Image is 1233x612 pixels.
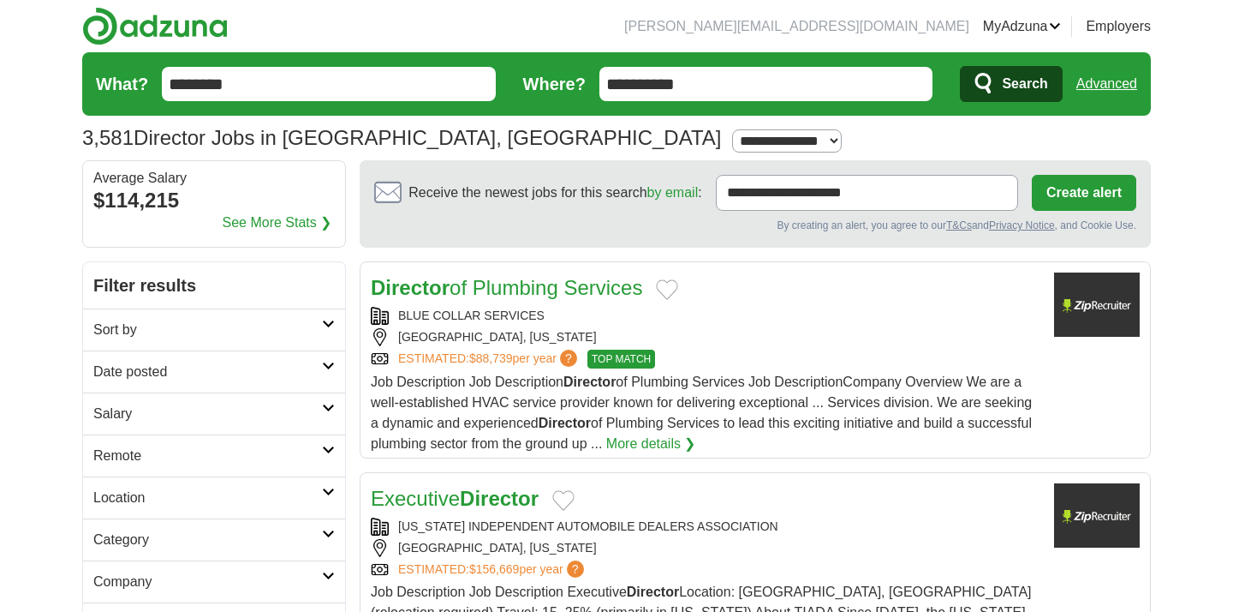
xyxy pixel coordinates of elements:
h2: Sort by [93,320,322,340]
span: Search [1002,67,1047,101]
a: ESTIMATED:$88,739per year? [398,350,581,369]
button: Add to favorite jobs [656,279,678,300]
a: Employers [1086,16,1151,37]
span: Job Description Job Description of Plumbing Services Job DescriptionCompany Overview We are a wel... [371,375,1032,451]
h2: Remote [93,446,322,466]
span: 3,581 [82,123,134,153]
h2: Category [93,530,322,550]
a: ESTIMATED:$156,669per year? [398,561,587,579]
div: [GEOGRAPHIC_DATA], [US_STATE] [371,539,1040,557]
strong: Director [563,375,616,389]
a: Date posted [83,351,345,393]
span: TOP MATCH [587,350,655,369]
a: Advanced [1076,67,1137,101]
button: Add to favorite jobs [552,490,575,511]
a: Location [83,477,345,519]
a: Remote [83,435,345,477]
h2: Filter results [83,262,345,309]
h2: Salary [93,404,322,424]
h2: Company [93,572,322,592]
div: Average Salary [93,171,335,185]
a: Sort by [83,309,345,351]
strong: Director [371,276,450,299]
li: [PERSON_NAME][EMAIL_ADDRESS][DOMAIN_NAME] [624,16,969,37]
a: Directorof Plumbing Services [371,276,642,299]
a: Privacy Notice [989,219,1055,231]
a: See More Stats ❯ [223,213,332,233]
button: Create alert [1032,175,1136,211]
strong: Director [539,416,591,430]
span: ? [560,350,577,367]
button: Search [960,66,1062,102]
div: By creating an alert, you agree to our and , and Cookie Use. [374,218,1136,233]
div: BLUE COLLAR SERVICES [371,307,1040,325]
a: ExecutiveDirector [371,487,539,510]
a: Salary [83,393,345,435]
label: Where? [523,71,586,97]
a: More details ❯ [606,434,696,454]
span: ? [567,561,584,578]
a: Category [83,519,345,561]
a: T&Cs [946,219,972,231]
a: MyAdzuna [983,16,1062,37]
img: Adzuna logo [82,7,228,45]
h2: Location [93,488,322,508]
div: $114,215 [93,185,335,216]
strong: Director [627,585,679,599]
span: Receive the newest jobs for this search : [408,183,701,203]
label: What? [96,71,148,97]
a: by email [647,185,699,200]
img: Company logo [1054,273,1140,337]
h1: Director Jobs in [GEOGRAPHIC_DATA], [GEOGRAPHIC_DATA] [82,126,721,149]
h2: Date posted [93,362,322,382]
div: [GEOGRAPHIC_DATA], [US_STATE] [371,328,1040,346]
span: $88,739 [469,351,513,365]
a: Company [83,561,345,603]
div: [US_STATE] INDEPENDENT AUTOMOBILE DEALERS ASSOCIATION [371,518,1040,536]
strong: Director [460,487,539,510]
span: $156,669 [469,562,519,576]
img: Company logo [1054,483,1140,548]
